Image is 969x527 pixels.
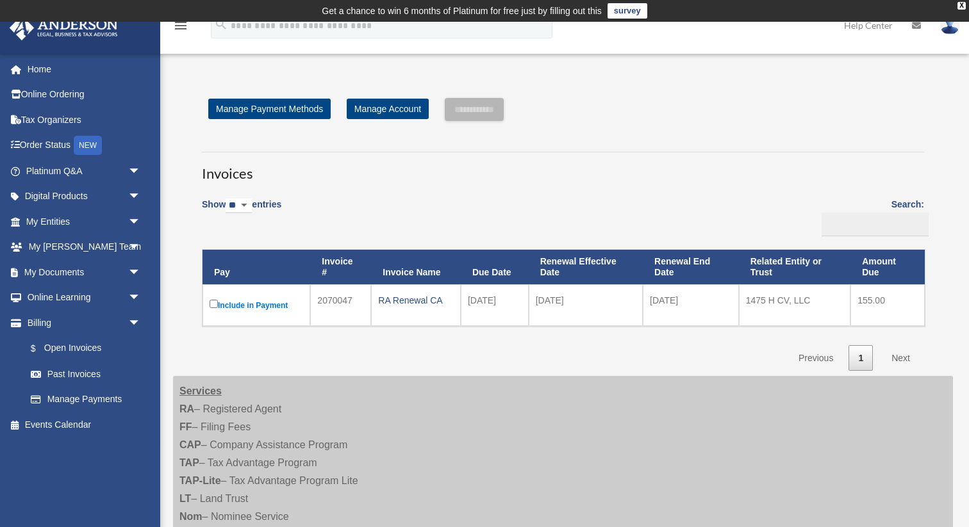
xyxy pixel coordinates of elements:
a: Order StatusNEW [9,133,160,159]
i: menu [173,18,188,33]
a: Events Calendar [9,412,160,437]
th: Due Date: activate to sort column ascending [461,250,529,284]
a: Billingarrow_drop_down [9,310,154,336]
div: close [957,2,966,10]
td: [DATE] [461,284,529,326]
div: RA Renewal CA [378,291,454,309]
a: Previous [789,345,843,371]
h3: Invoices [202,152,924,184]
img: User Pic [940,16,959,35]
strong: TAP-Lite [179,475,221,486]
th: Renewal Effective Date: activate to sort column ascending [529,250,643,284]
strong: LT [179,493,191,504]
a: Past Invoices [18,361,154,387]
select: Showentries [226,199,252,213]
td: 155.00 [850,284,925,326]
a: Home [9,56,160,82]
a: My Documentsarrow_drop_down [9,259,160,285]
input: Search: [822,213,929,237]
span: arrow_drop_down [128,234,154,261]
label: Include in Payment [210,297,303,313]
span: arrow_drop_down [128,158,154,184]
strong: CAP [179,439,201,450]
span: $ [38,341,44,357]
th: Related Entity or Trust: activate to sort column ascending [739,250,850,284]
a: Platinum Q&Aarrow_drop_down [9,158,160,184]
input: Include in Payment [210,300,218,308]
a: My Entitiesarrow_drop_down [9,209,160,234]
strong: FF [179,421,192,432]
td: 2070047 [310,284,371,326]
th: Amount Due: activate to sort column ascending [850,250,925,284]
div: Get a chance to win 6 months of Platinum for free just by filling out this [322,3,602,19]
a: Tax Organizers [9,107,160,133]
a: My [PERSON_NAME] Teamarrow_drop_down [9,234,160,260]
span: arrow_drop_down [128,209,154,235]
a: 1 [849,345,873,371]
strong: Nom [179,511,203,522]
a: Digital Productsarrow_drop_down [9,184,160,209]
a: Online Learningarrow_drop_down [9,285,160,311]
td: 1475 H CV, LLC [739,284,850,326]
th: Invoice Name: activate to sort column ascending [371,250,461,284]
a: $Open Invoices [18,336,147,362]
td: [DATE] [529,284,643,326]
td: [DATE] [643,284,739,326]
span: arrow_drop_down [128,285,154,311]
strong: RA [179,403,194,414]
span: arrow_drop_down [128,184,154,210]
a: Manage Account [347,99,429,119]
span: arrow_drop_down [128,310,154,336]
a: Manage Payments [18,387,154,412]
label: Show entries [202,197,281,226]
strong: Services [179,385,222,396]
div: NEW [74,136,102,155]
a: Next [882,345,920,371]
i: search [214,17,228,31]
th: Pay: activate to sort column descending [203,250,310,284]
th: Renewal End Date: activate to sort column ascending [643,250,739,284]
a: Manage Payment Methods [208,99,331,119]
img: Anderson Advisors Platinum Portal [6,15,122,40]
a: survey [608,3,647,19]
a: menu [173,22,188,33]
th: Invoice #: activate to sort column ascending [310,250,371,284]
label: Search: [817,197,924,236]
span: arrow_drop_down [128,259,154,286]
strong: TAP [179,457,199,468]
a: Online Ordering [9,82,160,108]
